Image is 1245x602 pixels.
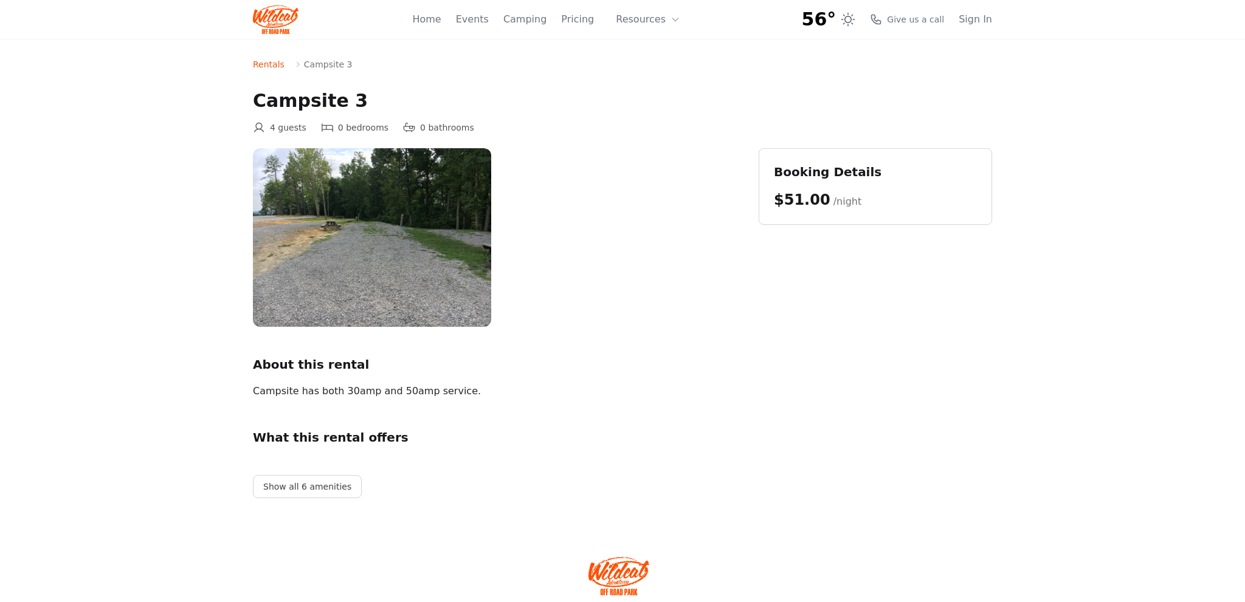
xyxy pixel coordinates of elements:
[253,383,655,400] div: Campsite has both 30amp and 50amp service.
[253,356,739,373] h2: About this rental
[253,90,992,112] h1: Campsite 3
[253,429,739,446] h2: What this rental offers
[412,12,441,27] a: Home
[456,12,489,27] a: Events
[561,12,594,27] a: Pricing
[833,196,862,207] span: /night
[887,13,944,26] span: Give us a call
[253,148,491,327] img: campsite%203.JPG
[304,58,353,70] span: Campsite 3
[609,7,688,32] button: Resources
[270,121,306,134] span: 4 guests
[338,121,388,134] span: 0 bedrooms
[253,5,298,34] img: Wildcat Logo
[253,58,285,70] a: Rentals
[774,163,977,180] h2: Booking Details
[420,121,474,134] span: 0 bathrooms
[959,12,992,27] a: Sign In
[588,556,649,595] img: Wildcat Offroad park
[802,9,836,30] span: 56°
[503,12,547,27] a: Camping
[253,58,992,70] nav: Breadcrumb
[774,191,830,208] span: $51.00
[870,13,944,26] a: Give us a call
[253,475,362,498] button: Show all 6 amenities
